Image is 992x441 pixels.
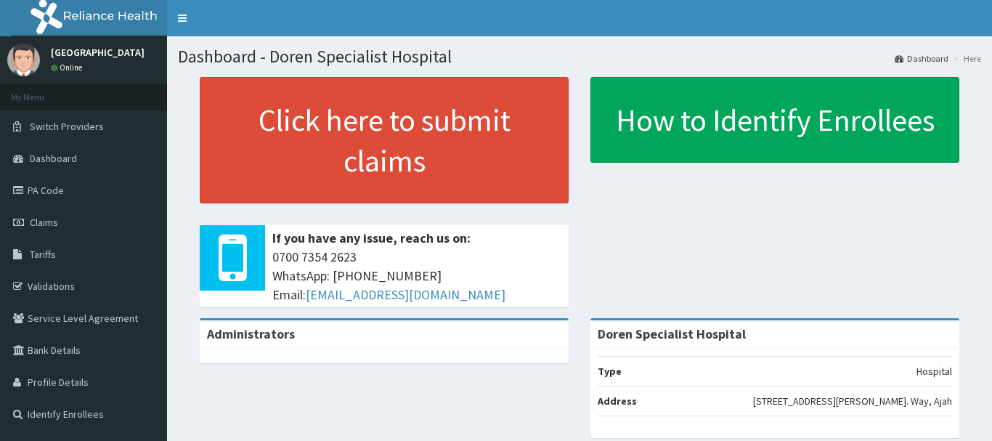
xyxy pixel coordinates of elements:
span: 0700 7354 2623 WhatsApp: [PHONE_NUMBER] Email: [272,248,561,304]
p: [GEOGRAPHIC_DATA] [51,47,145,57]
h1: Dashboard - Doren Specialist Hospital [178,47,981,66]
span: Claims [30,216,58,229]
b: If you have any issue, reach us on: [272,230,471,246]
a: Online [51,62,86,73]
b: Administrators [207,325,295,342]
span: Switch Providers [30,120,104,133]
p: [STREET_ADDRESS][PERSON_NAME]. Way, Ajah [753,394,952,408]
li: Here [950,52,981,65]
a: Click here to submit claims [200,77,569,203]
span: Dashboard [30,152,77,165]
a: How to Identify Enrollees [590,77,959,163]
p: Hospital [916,364,952,379]
img: User Image [7,44,40,76]
strong: Doren Specialist Hospital [598,325,746,342]
a: Dashboard [895,52,948,65]
a: [EMAIL_ADDRESS][DOMAIN_NAME] [306,286,505,303]
b: Type [598,365,622,378]
b: Address [598,395,637,408]
span: Tariffs [30,248,56,261]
